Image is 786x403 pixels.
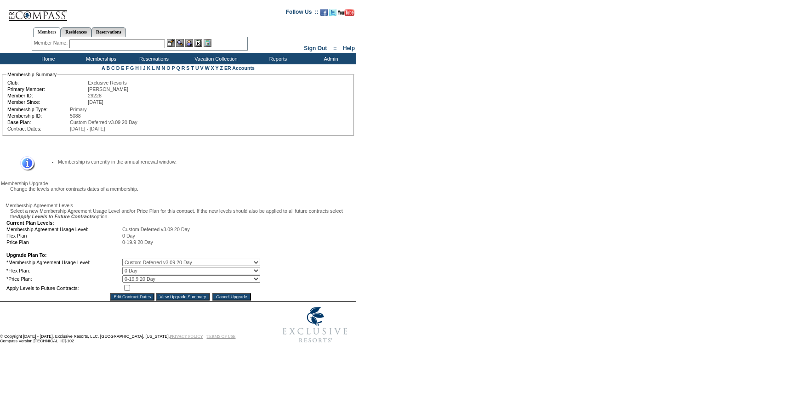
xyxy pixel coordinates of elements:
[166,65,170,71] a: O
[172,65,175,71] a: P
[6,233,121,238] td: Flex Plan
[329,11,336,17] a: Follow us on Twitter
[6,284,121,292] td: Apply Levels to Future Contracts:
[122,227,190,232] span: Custom Deferred v3.09 20 Day
[156,65,160,71] a: M
[179,53,251,64] td: Vacation Collection
[7,107,69,112] td: Membership Type:
[130,65,134,71] a: G
[116,65,120,71] a: D
[320,11,328,17] a: Become our fan on Facebook
[205,65,210,71] a: W
[251,53,303,64] td: Reports
[6,239,121,245] td: Price Plan
[338,9,354,16] img: Subscribe to our YouTube Channel
[304,45,327,51] a: Sign Out
[106,65,110,71] a: B
[176,65,180,71] a: Q
[212,293,251,301] input: Cancel Upgrade
[88,86,128,92] span: [PERSON_NAME]
[286,8,319,19] td: Follow Us ::
[170,334,203,339] a: PRIVACY POLICY
[140,65,142,71] a: I
[6,275,121,283] td: *Price Plan:
[135,65,139,71] a: H
[121,65,124,71] a: E
[7,113,69,119] td: Membership ID:
[102,65,105,71] a: A
[182,65,185,71] a: R
[126,53,179,64] td: Reservations
[329,9,336,16] img: Follow us on Twitter
[6,203,355,208] div: Membership Agreement Levels
[156,293,210,301] input: View Upgrade Summary
[7,80,87,85] td: Club:
[88,93,102,98] span: 29228
[167,39,175,47] img: b_edit.gif
[220,65,223,71] a: Z
[6,227,121,232] td: Membership Agreement Usage Level:
[6,259,121,266] td: *Membership Agreement Usage Level:
[34,39,69,47] div: Member Name:
[143,65,146,71] a: J
[274,302,356,348] img: Exclusive Resorts
[1,181,355,186] div: Membership Upgrade
[152,65,154,71] a: L
[343,45,355,51] a: Help
[61,27,91,37] a: Residences
[70,119,137,125] span: Custom Deferred v3.09 20 Day
[333,45,337,51] span: ::
[111,65,115,71] a: C
[6,208,355,219] div: Select a new Membership Agreement Usage Level and/or Price Plan for this contract. If the new lev...
[7,93,87,98] td: Member ID:
[7,119,69,125] td: Base Plan:
[88,80,127,85] span: Exclusive Resorts
[191,65,194,71] a: T
[303,53,356,64] td: Admin
[70,107,87,112] span: Primary
[200,65,204,71] a: V
[8,2,68,21] img: Compass Home
[147,65,151,71] a: K
[186,65,189,71] a: S
[204,39,211,47] img: b_calculator.gif
[70,113,81,119] span: 5088
[91,27,126,37] a: Reservations
[6,252,260,258] td: Upgrade Plan To:
[70,126,105,131] span: [DATE] - [DATE]
[58,159,341,165] li: Membership is currently in the annual renewal window.
[6,72,57,77] legend: Membership Summary
[162,65,165,71] a: N
[6,186,355,192] div: Change the levels and/or contracts dates of a membership.
[7,126,69,131] td: Contract Dates:
[110,293,154,301] input: Edit Contract Dates
[176,39,184,47] img: View
[21,53,74,64] td: Home
[7,99,87,105] td: Member Since:
[7,86,87,92] td: Primary Member:
[195,65,199,71] a: U
[125,65,129,71] a: F
[194,39,202,47] img: Reservations
[122,233,135,238] span: 0 Day
[74,53,126,64] td: Memberships
[185,39,193,47] img: Impersonate
[6,267,121,274] td: *Flex Plan:
[224,65,255,71] a: ER Accounts
[122,239,153,245] span: 0-19.9 20 Day
[211,65,214,71] a: X
[14,156,35,171] img: Information Message
[88,99,103,105] span: [DATE]
[17,214,94,219] i: Apply Levels to Future Contracts
[207,334,236,339] a: TERMS OF USE
[216,65,219,71] a: Y
[320,9,328,16] img: Become our fan on Facebook
[6,220,260,226] td: Current Plan Levels:
[33,27,61,37] a: Members
[338,11,354,17] a: Subscribe to our YouTube Channel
